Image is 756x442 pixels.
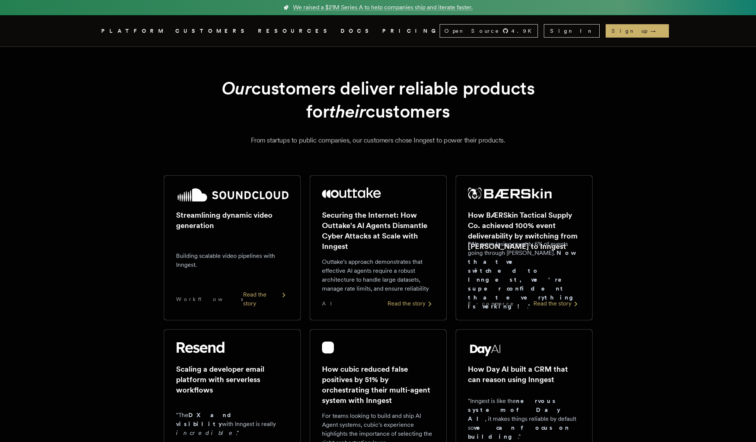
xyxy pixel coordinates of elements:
[468,397,560,422] strong: nervous system of Day AI
[164,175,301,320] a: SoundCloud logoStreamlining dynamic video generationBuilding scalable video pipelines with Innges...
[221,77,252,99] em: Our
[322,300,338,307] span: AI
[456,175,593,320] a: BÆRSkin Tactical Supply Co. logoHow BÆRSkin Tactical Supply Co. achieved 100% event deliverabilit...
[110,135,646,145] p: From startups to public companies, our customers chose Inngest to power their products.
[468,240,580,311] p: "We were losing roughly 6% of events going through [PERSON_NAME]. ."
[650,27,663,35] span: →
[387,299,434,308] div: Read the story
[468,364,580,385] h2: How Day AI built a CRM that can reason using Inngest
[322,364,434,406] h2: How cubic reduced false positives by 51% by orchestrating their multi-agent system with Inngest
[511,27,536,35] span: 4.9 K
[544,24,600,38] a: Sign In
[468,249,579,310] strong: Now that we switched to Inngest, we're super confident that everything is working!
[322,257,434,293] p: Outtake's approach demonstrates that effective AI agents require a robust architecture to handle ...
[468,210,580,252] h2: How BÆRSkin Tactical Supply Co. achieved 100% event deliverability by switching from [PERSON_NAME...
[243,290,288,308] div: Read the story
[341,26,373,36] a: DOCS
[382,26,440,36] a: PRICING
[80,15,676,47] nav: Global
[175,26,249,36] a: CUSTOMERS
[468,188,552,199] img: BÆRSkin Tactical Supply Co.
[176,252,288,269] p: Building scalable video pipelines with Inngest.
[293,3,473,12] span: We raised a $21M Series A to help companies ship and iterate faster.
[322,342,334,353] img: cubic
[176,364,288,395] h2: Scaling a developer email platform with serverless workflows
[176,188,288,202] img: SoundCloud
[258,26,332,36] button: RESOURCES
[176,411,288,438] p: "The with Inngest is really ."
[322,188,381,198] img: Outtake
[468,424,570,440] strong: we can focus on building
[101,26,166,36] button: PLATFORM
[176,210,288,231] h2: Streamlining dynamic video generation
[322,210,434,252] h2: Securing the Internet: How Outtake's AI Agents Dismantle Cyber Attacks at Scale with Inngest
[606,24,669,38] a: Sign up
[329,100,366,122] em: their
[176,295,243,303] span: Workflows
[310,175,447,320] a: Outtake logoSecuring the Internet: How Outtake's AI Agents Dismantle Cyber Attacks at Scale with ...
[468,300,514,307] span: E-commerce
[533,299,580,308] div: Read the story
[468,342,503,356] img: Day AI
[468,397,580,441] p: "Inngest is like the , it makes things reliable by default so ."
[444,27,500,35] span: Open Source
[182,77,575,123] h1: customers deliver reliable products for customers
[176,342,224,353] img: Resend
[176,411,237,427] strong: DX and visibility
[176,429,236,436] em: incredible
